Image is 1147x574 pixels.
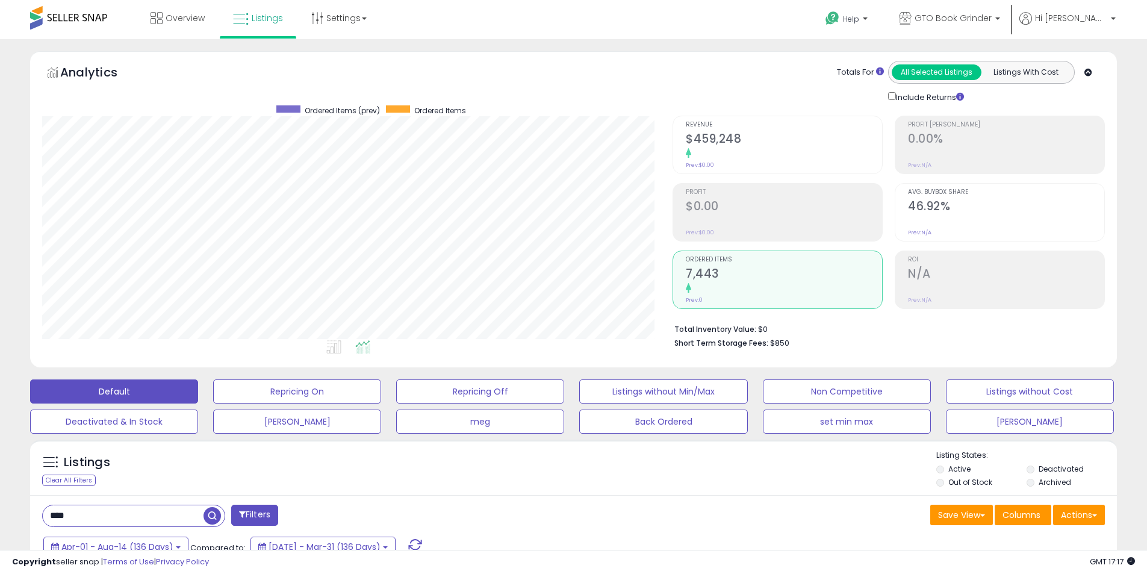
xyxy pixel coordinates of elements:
[12,556,56,567] strong: Copyright
[930,505,993,525] button: Save View
[30,379,198,404] button: Default
[843,14,859,24] span: Help
[674,324,756,334] b: Total Inventory Value:
[908,267,1104,283] h2: N/A
[686,189,882,196] span: Profit
[213,379,381,404] button: Repricing On
[686,296,703,304] small: Prev: 0
[43,537,188,557] button: Apr-01 - Aug-14 (136 Days)
[64,454,110,471] h5: Listings
[908,122,1104,128] span: Profit [PERSON_NAME]
[936,450,1117,461] p: Listing States:
[1039,477,1071,487] label: Archived
[946,410,1114,434] button: [PERSON_NAME]
[42,475,96,486] div: Clear All Filters
[396,379,564,404] button: Repricing Off
[12,557,209,568] div: seller snap | |
[908,161,931,169] small: Prev: N/A
[948,464,971,474] label: Active
[30,410,198,434] button: Deactivated & In Stock
[252,12,283,24] span: Listings
[250,537,396,557] button: [DATE] - Mar-31 (136 Days)
[674,321,1096,335] li: $0
[269,541,381,553] span: [DATE] - Mar-31 (136 Days)
[213,410,381,434] button: [PERSON_NAME]
[908,229,931,236] small: Prev: N/A
[908,199,1104,216] h2: 46.92%
[686,199,882,216] h2: $0.00
[579,379,747,404] button: Listings without Min/Max
[763,379,931,404] button: Non Competitive
[1053,505,1105,525] button: Actions
[1035,12,1107,24] span: Hi [PERSON_NAME]
[915,12,992,24] span: GTO Book Grinder
[879,90,978,104] div: Include Returns
[396,410,564,434] button: meg
[686,229,714,236] small: Prev: $0.00
[166,12,205,24] span: Overview
[686,132,882,148] h2: $459,248
[686,122,882,128] span: Revenue
[908,132,1104,148] h2: 0.00%
[981,64,1071,80] button: Listings With Cost
[1019,12,1116,39] a: Hi [PERSON_NAME]
[1039,464,1084,474] label: Deactivated
[156,556,209,567] a: Privacy Policy
[908,257,1104,263] span: ROI
[61,541,173,553] span: Apr-01 - Aug-14 (136 Days)
[948,477,992,487] label: Out of Stock
[231,505,278,526] button: Filters
[686,257,882,263] span: Ordered Items
[995,505,1051,525] button: Columns
[414,105,466,116] span: Ordered Items
[908,189,1104,196] span: Avg. Buybox Share
[1002,509,1040,521] span: Columns
[946,379,1114,404] button: Listings without Cost
[579,410,747,434] button: Back Ordered
[686,267,882,283] h2: 7,443
[674,338,768,348] b: Short Term Storage Fees:
[305,105,380,116] span: Ordered Items (prev)
[908,296,931,304] small: Prev: N/A
[190,542,246,554] span: Compared to:
[103,556,154,567] a: Terms of Use
[60,64,141,84] h5: Analytics
[837,67,884,78] div: Totals For
[825,11,840,26] i: Get Help
[1090,556,1135,567] span: 2025-08-15 17:17 GMT
[686,161,714,169] small: Prev: $0.00
[816,2,880,39] a: Help
[892,64,981,80] button: All Selected Listings
[763,410,931,434] button: set min max
[770,337,789,349] span: $850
